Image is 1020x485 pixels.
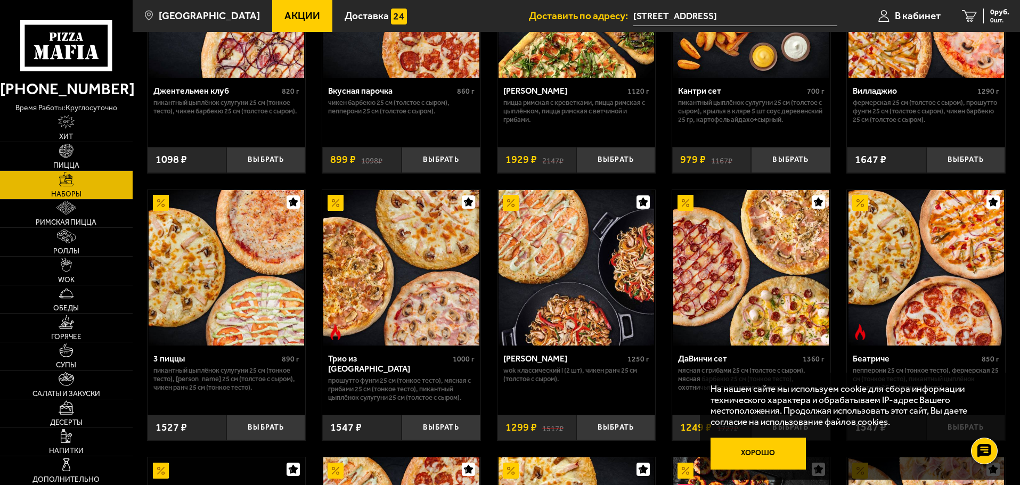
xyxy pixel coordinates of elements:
[159,11,260,21] span: [GEOGRAPHIC_DATA]
[153,86,280,96] div: Джентельмен клуб
[330,422,362,433] span: 1547 ₽
[803,355,825,364] span: 1360 г
[53,162,79,169] span: Пицца
[990,9,1009,16] span: 0 руб.
[149,190,304,346] img: 3 пиццы
[542,422,564,433] s: 1517 ₽
[853,366,999,392] p: Пепперони 25 см (тонкое тесто), Фермерская 25 см (тонкое тесто), Пикантный цыплёнок сулугуни 25 с...
[977,87,999,96] span: 1290 г
[330,154,356,165] span: 899 ₽
[678,354,800,364] div: ДаВинчи сет
[345,11,389,21] span: Доставка
[53,305,79,312] span: Обеды
[673,190,829,346] img: ДаВинчи сет
[678,463,693,479] img: Акционный
[503,354,625,364] div: [PERSON_NAME]
[505,422,537,433] span: 1299 ₽
[542,154,564,165] s: 2147 ₽
[503,86,625,96] div: [PERSON_NAME]
[226,147,305,173] button: Выбрать
[895,11,941,21] span: В кабинет
[282,87,299,96] span: 820 г
[156,422,187,433] span: 1527 ₽
[453,355,475,364] span: 1000 г
[51,333,81,341] span: Горячее
[56,361,76,369] span: Супы
[153,366,300,392] p: Пикантный цыплёнок сулугуни 25 см (тонкое тесто), [PERSON_NAME] 25 см (толстое с сыром), Чикен Ра...
[59,133,73,141] span: Хит
[148,190,306,346] a: Акционный3 пиццы
[505,154,537,165] span: 1929 ₽
[926,147,1005,173] button: Выбрать
[36,219,96,226] span: Римская пицца
[156,154,187,165] span: 1098 ₽
[711,438,806,470] button: Хорошо
[53,248,79,255] span: Роллы
[627,87,649,96] span: 1120 г
[672,190,830,346] a: АкционныйДаВинчи сет
[328,86,454,96] div: Вкусная парочка
[497,190,656,346] a: АкционныйВилла Капри
[711,383,989,428] p: На нашем сайте мы используем cookie для сбора информации технического характера и обрабатываем IP...
[680,422,712,433] span: 1249 ₽
[853,86,975,96] div: Вилладжио
[328,195,344,211] img: Акционный
[633,6,837,26] input: Ваш адрес доставки
[990,17,1009,23] span: 0 шт.
[226,415,305,441] button: Выбрать
[503,98,650,124] p: Пицца Римская с креветками, Пицца Римская с цыплёнком, Пицца Римская с ветчиной и грибами.
[32,390,100,398] span: Салаты и закуски
[503,366,650,383] p: Wok классический L (2 шт), Чикен Ранч 25 см (толстое с сыром).
[678,195,693,211] img: Акционный
[322,190,480,346] a: АкционныйОстрое блюдоТрио из Рио
[678,86,804,96] div: Кантри сет
[328,463,344,479] img: Акционный
[457,87,475,96] span: 860 г
[50,419,83,426] span: Десерты
[49,447,84,455] span: Напитки
[678,366,825,392] p: Мясная с грибами 25 см (толстое с сыром), Мясная Барбекю 25 см (тонкое тесто), Охотничья 25 см (т...
[852,195,868,211] img: Акционный
[711,154,732,165] s: 1167 ₽
[680,154,706,165] span: 979 ₽
[847,190,1005,346] a: АкционныйОстрое блюдоБеатриче
[51,191,81,198] span: Наборы
[678,98,825,124] p: Пикантный цыплёнок сулугуни 25 см (толстое с сыром), крылья в кляре 5 шт соус деревенский 25 гр, ...
[153,195,169,211] img: Акционный
[328,98,475,116] p: Чикен Барбекю 25 см (толстое с сыром), Пепперони 25 см (толстое с сыром).
[32,476,100,483] span: Дополнительно
[391,9,407,24] img: 15daf4d41897b9f0e9f617042186c801.svg
[323,190,479,346] img: Трио из Рио
[284,11,320,21] span: Акции
[855,154,886,165] span: 1647 ₽
[282,355,299,364] span: 890 г
[627,355,649,364] span: 1250 г
[361,154,382,165] s: 1098 ₽
[529,11,633,21] span: Доставить по адресу:
[402,415,480,441] button: Выбрать
[328,376,475,402] p: Прошутто Фунги 25 см (тонкое тесто), Мясная с грибами 25 см (тонкое тесто), Пикантный цыплёнок су...
[499,190,654,346] img: Вилла Капри
[503,195,519,211] img: Акционный
[853,98,999,124] p: Фермерская 25 см (толстое с сыром), Прошутто Фунги 25 см (толстое с сыром), Чикен Барбекю 25 см (...
[751,147,830,173] button: Выбрать
[153,463,169,479] img: Акционный
[576,147,655,173] button: Выбрать
[328,354,450,374] div: Трио из [GEOGRAPHIC_DATA]
[503,463,519,479] img: Акционный
[328,324,344,340] img: Острое блюдо
[852,324,868,340] img: Острое блюдо
[58,276,75,284] span: WOK
[633,6,837,26] span: Россия, Санкт-Петербург, Пушкинский район, посёлок Шушары, 2-й Бадаевский проезд, 6И
[402,147,480,173] button: Выбрать
[982,355,999,364] span: 850 г
[153,98,300,116] p: Пикантный цыплёнок сулугуни 25 см (тонкое тесто), Чикен Барбекю 25 см (толстое с сыром).
[853,354,979,364] div: Беатриче
[576,415,655,441] button: Выбрать
[848,190,1004,346] img: Беатриче
[153,354,280,364] div: 3 пиццы
[807,87,825,96] span: 700 г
